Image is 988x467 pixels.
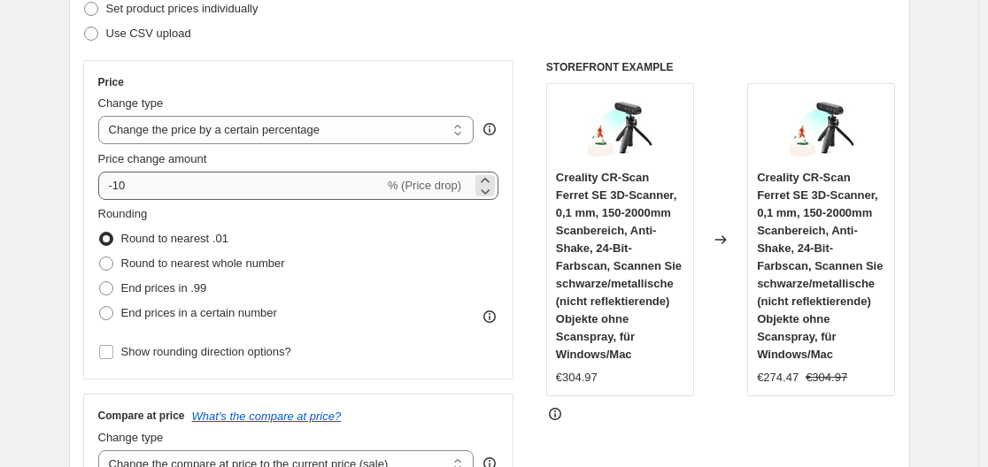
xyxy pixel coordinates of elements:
[98,207,148,220] span: Rounding
[121,345,291,358] span: Show rounding direction options?
[98,409,185,423] h3: Compare at price
[98,172,384,200] input: -15
[98,431,164,444] span: Change type
[98,96,164,110] span: Change type
[556,171,682,361] span: Creality CR-Scan Ferret SE 3D-Scanner, 0,1 mm, 150-2000mm Scanbereich, Anti-Shake, 24-Bit-Farbsca...
[98,152,207,165] span: Price change amount
[388,179,461,192] span: % (Price drop)
[786,93,857,164] img: 61gdK3agrML_80x.jpg
[192,410,342,423] button: What's the compare at price?
[121,281,207,295] span: End prices in .99
[106,2,259,15] span: Set product prices individually
[106,27,191,40] span: Use CSV upload
[481,120,498,138] div: help
[546,60,896,74] h6: STOREFRONT EXAMPLE
[121,306,277,319] span: End prices in a certain number
[98,75,124,89] h3: Price
[584,93,655,164] img: 61gdK3agrML_80x.jpg
[757,171,883,361] span: Creality CR-Scan Ferret SE 3D-Scanner, 0,1 mm, 150-2000mm Scanbereich, Anti-Shake, 24-Bit-Farbsca...
[806,369,847,387] strike: €304.97
[121,232,228,245] span: Round to nearest .01
[121,256,285,270] span: Round to nearest whole number
[556,369,598,387] div: €304.97
[757,369,799,387] div: €274.47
